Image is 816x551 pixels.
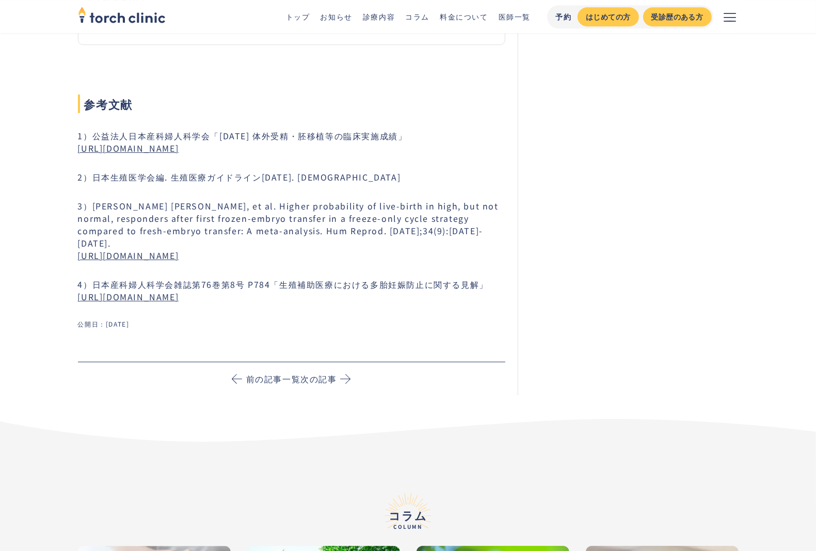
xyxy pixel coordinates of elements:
[78,142,179,154] a: [URL][DOMAIN_NAME]
[78,278,506,303] p: 4）日本産科婦人科学会雑誌第76巻第8号 P784「生殖補助医療における多胎妊娠防止に関する見解」
[300,372,337,385] div: 次の記事
[78,171,506,183] p: 2）日本生殖医学会編. 生殖医療ガイドライン[DATE]. [DEMOGRAPHIC_DATA]
[405,11,429,22] a: コラム
[578,7,638,26] a: はじめての方
[586,11,630,22] div: はじめての方
[78,493,739,529] h2: コラム
[78,129,506,154] p: 1）公益法人日本産科婦人科学会「[DATE] 体外受精・胚移植等の臨床実施成績」
[643,7,712,26] a: 受診歴のある方
[286,11,310,22] a: トップ
[282,372,300,385] a: 一覧
[440,11,488,22] a: 料金について
[106,319,130,328] div: [DATE]
[555,11,571,22] div: 予約
[78,94,506,113] span: 参考文献
[246,372,282,385] div: 前の記事
[363,11,395,22] a: 診療内容
[78,200,506,262] p: 3）[PERSON_NAME] [PERSON_NAME], et al. Higher probability of live-birth in high, but not normal, r...
[78,290,179,303] a: [URL][DOMAIN_NAME]
[651,11,703,22] div: 受診歴のある方
[78,7,166,26] a: home
[499,11,531,22] a: 医師一覧
[78,3,166,26] img: torch clinic
[78,524,739,529] span: Column
[320,11,352,22] a: お知らせ
[78,319,106,328] div: 公開日：
[78,249,179,262] a: [URL][DOMAIN_NAME]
